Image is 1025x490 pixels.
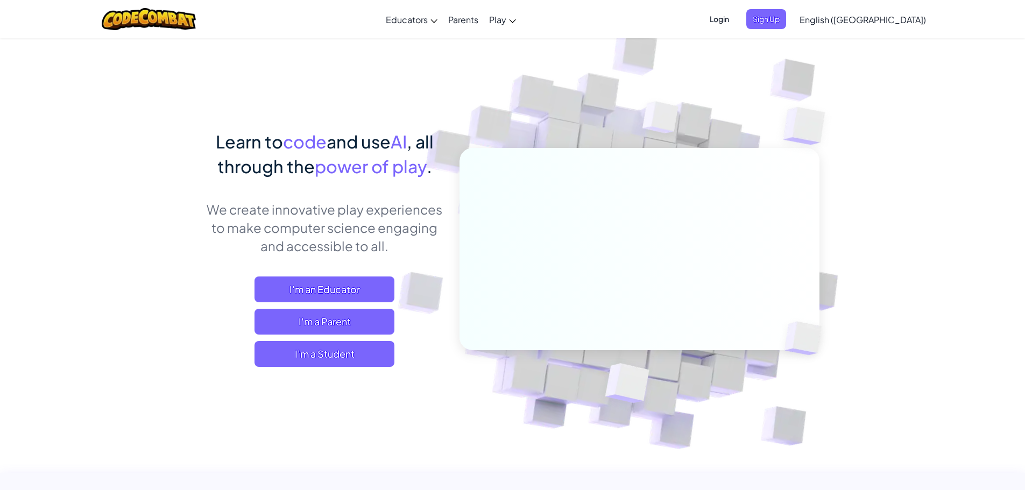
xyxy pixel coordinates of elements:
[443,5,484,34] a: Parents
[703,9,736,29] button: Login
[283,131,327,152] span: code
[800,14,926,25] span: English ([GEOGRAPHIC_DATA])
[255,276,394,302] a: I'm an Educator
[746,9,786,29] button: Sign Up
[380,5,443,34] a: Educators
[484,5,521,34] a: Play
[489,14,506,25] span: Play
[622,80,699,160] img: Overlap cubes
[327,131,391,152] span: and use
[794,5,931,34] a: English ([GEOGRAPHIC_DATA])
[255,309,394,335] a: I'm a Parent
[315,155,427,177] span: power of play
[766,299,847,378] img: Overlap cubes
[578,340,675,430] img: Overlap cubes
[206,200,443,255] p: We create innovative play experiences to make computer science engaging and accessible to all.
[216,131,283,152] span: Learn to
[427,155,432,177] span: .
[255,341,394,367] button: I'm a Student
[386,14,428,25] span: Educators
[391,131,407,152] span: AI
[102,8,196,30] img: CodeCombat logo
[762,81,855,172] img: Overlap cubes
